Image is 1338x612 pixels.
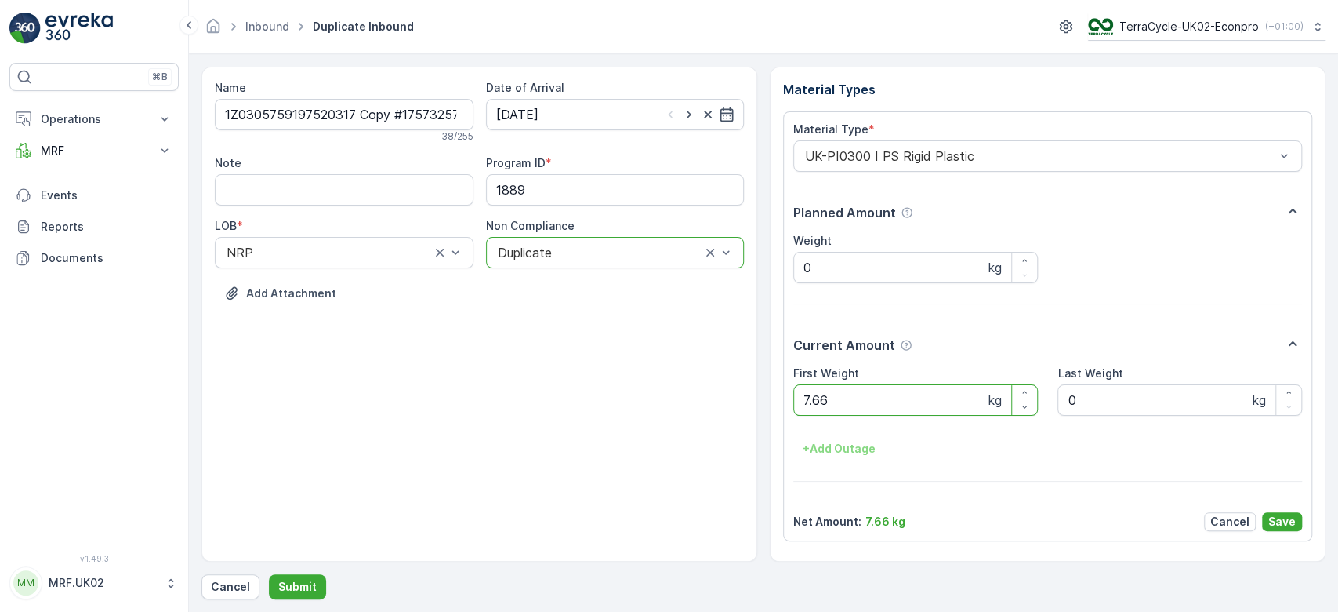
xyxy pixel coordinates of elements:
[1268,514,1296,530] p: Save
[45,13,113,44] img: logo_light-DOdMpM7g.png
[486,156,546,169] label: Program ID
[269,574,326,599] button: Submit
[215,281,346,306] button: Upload File
[988,258,1002,277] p: kg
[793,234,832,247] label: Weight
[205,24,222,37] a: Homepage
[1210,514,1249,530] p: Cancel
[9,180,179,211] a: Events
[803,441,876,457] p: + Add Outage
[1119,19,1259,35] p: TerraCycle-UK02-Econpro
[215,81,246,94] label: Name
[793,122,868,136] label: Material Type
[793,514,861,530] p: Net Amount :
[901,206,913,219] div: Help Tooltip Icon
[41,143,147,158] p: MRF
[278,579,317,595] p: Submit
[1088,18,1113,35] img: terracycle_logo_wKaHoWT.png
[1204,512,1256,531] button: Cancel
[441,130,473,143] p: 38 / 255
[793,436,885,461] button: +Add Outage
[1262,512,1302,531] button: Save
[49,575,157,591] p: MRF.UK02
[41,250,172,266] p: Documents
[211,579,250,595] p: Cancel
[245,20,289,33] a: Inbound
[793,203,896,222] p: Planned Amount
[988,391,1002,410] p: kg
[1265,20,1304,33] p: ( +01:00 )
[246,286,336,301] p: Add Attachment
[9,211,179,242] a: Reports
[9,242,179,274] a: Documents
[152,71,168,83] p: ⌘B
[9,13,41,44] img: logo
[793,336,895,355] p: Current Amount
[9,135,179,166] button: MRF
[9,104,179,135] button: Operations
[13,570,38,596] div: MM
[865,514,905,530] p: 7.66 kg
[9,554,179,563] span: v 1.49.3
[486,81,564,94] label: Date of Arrival
[1057,366,1122,380] label: Last Weight
[486,219,575,232] label: Non Compliance
[41,111,147,127] p: Operations
[41,219,172,235] p: Reports
[41,188,172,203] p: Events
[9,566,179,599] button: MMMRF.UK02
[486,99,745,130] input: dd/mm/yyyy
[1088,13,1325,41] button: TerraCycle-UK02-Econpro(+01:00)
[310,19,417,35] span: Duplicate Inbound
[201,574,259,599] button: Cancel
[793,366,859,380] label: First Weight
[1253,391,1266,410] p: kg
[215,219,237,232] label: LOB
[215,156,241,169] label: Note
[783,80,1312,99] p: Material Types
[900,339,912,352] div: Help Tooltip Icon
